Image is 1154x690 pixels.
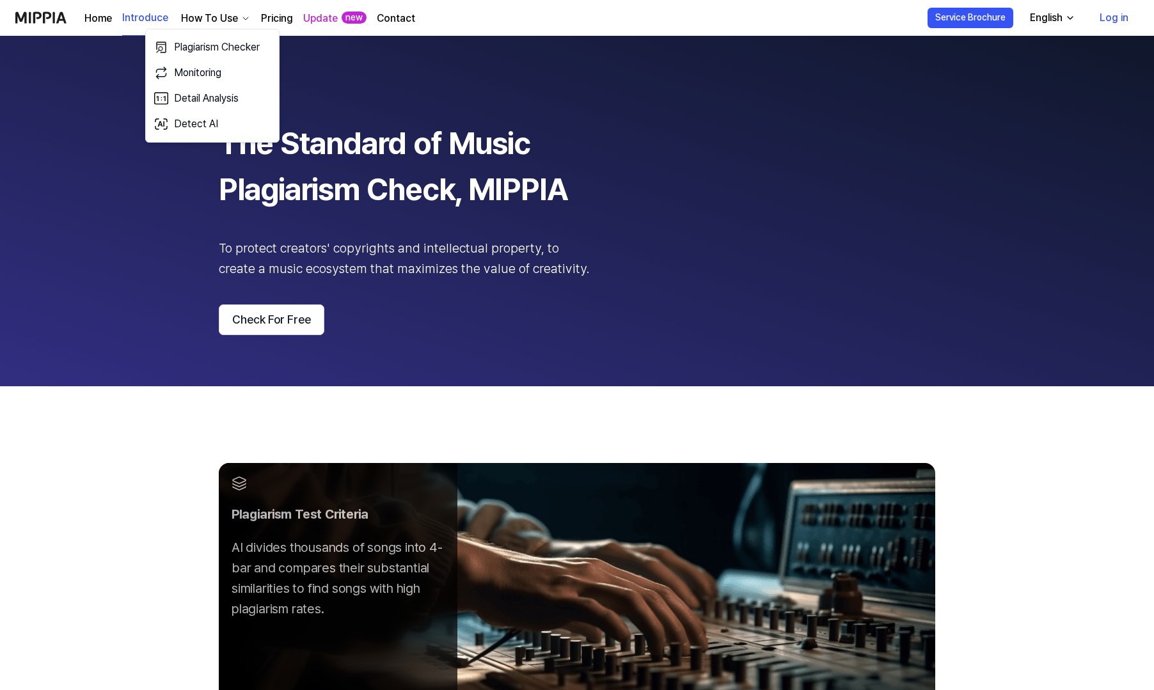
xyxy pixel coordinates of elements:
[151,60,274,86] a: Monitoring
[219,120,590,212] div: The Standard of Music Plagiarism Check, MIPPIA
[219,87,935,107] div: introduce
[1027,10,1065,26] div: English
[219,304,324,335] button: Check For Free
[928,8,1013,28] button: Service Brochure
[122,1,168,36] a: Introduce
[178,11,241,26] div: How To Use
[151,86,274,111] a: Detail Analysis
[232,537,445,619] div: AI divides thousands of songs into 4-bar and compares their substantial similarities to find song...
[178,11,251,26] button: How To Use
[232,504,445,524] div: Plagiarism Test Criteria
[261,11,293,26] a: Pricing
[151,35,274,60] a: Plagiarism Checker
[342,12,367,24] div: new
[219,238,590,279] div: To protect creators' copyrights and intellectual property, to create a music ecosystem that maxim...
[1020,5,1083,31] button: English
[219,304,935,335] a: Check For Free
[377,11,415,26] a: Contact
[303,11,338,26] a: Update
[151,111,274,137] a: Detect AI
[84,11,112,26] a: Home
